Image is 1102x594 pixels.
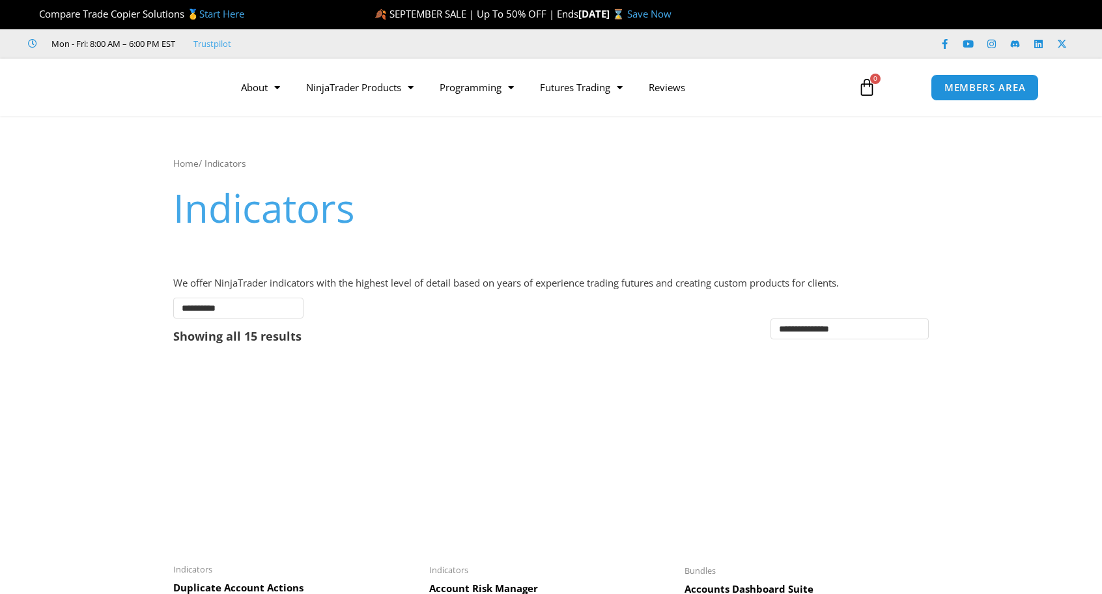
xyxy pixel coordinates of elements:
a: Futures Trading [527,72,636,102]
img: 🏆 [29,9,38,19]
a: Reviews [636,72,698,102]
img: Duplicate Account Actions [173,363,416,556]
a: MEMBERS AREA [931,74,1039,101]
span: Compare Trade Copier Solutions 🥇 [28,7,244,20]
span: Indicators [173,564,416,575]
a: 0 [838,68,896,106]
select: Shop order [770,318,929,339]
img: Accounts Dashboard Suite [685,363,927,557]
a: Start Here [199,7,244,20]
span: Mon - Fri: 8:00 AM – 6:00 PM EST [48,36,175,51]
a: NinjaTrader Products [293,72,427,102]
a: Trustpilot [193,36,231,51]
span: MEMBERS AREA [944,83,1026,92]
p: We offer NinjaTrader indicators with the highest level of detail based on years of experience tra... [173,274,929,292]
nav: Menu [228,72,843,102]
h1: Indicators [173,180,929,235]
span: Indicators [429,565,672,576]
img: Account Risk Manager [429,363,672,557]
img: LogoAI | Affordable Indicators – NinjaTrader [63,64,203,111]
span: 0 [870,74,881,84]
a: Programming [427,72,527,102]
a: About [228,72,293,102]
nav: Breadcrumb [173,155,929,172]
a: Home [173,157,199,169]
span: Bundles [685,565,927,576]
a: Save Now [627,7,671,20]
strong: [DATE] ⌛ [578,7,627,20]
p: Showing all 15 results [173,330,302,342]
span: 🍂 SEPTEMBER SALE | Up To 50% OFF | Ends [374,7,578,20]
